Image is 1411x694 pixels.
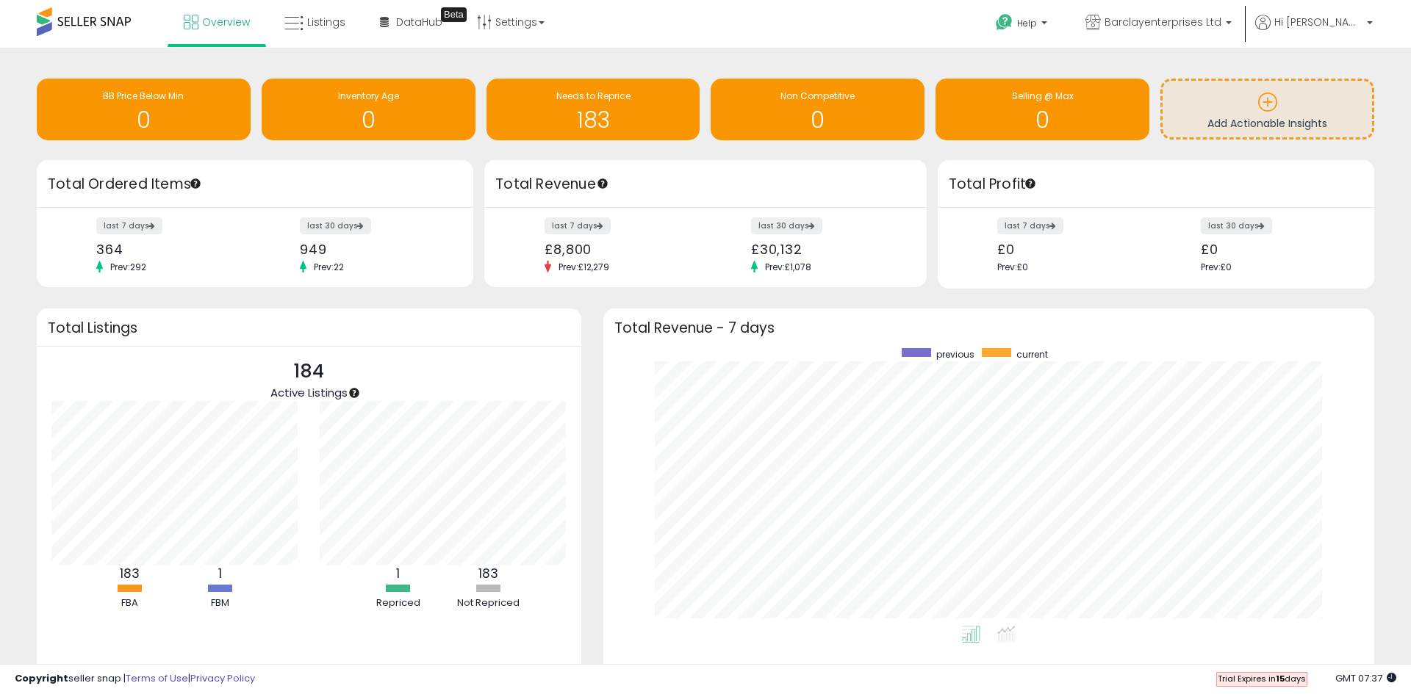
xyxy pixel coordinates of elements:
[270,385,348,400] span: Active Listings
[44,108,243,132] h1: 0
[1276,673,1285,684] b: 15
[949,174,1363,195] h3: Total Profit
[300,217,371,234] label: last 30 days
[758,261,819,273] span: Prev: £1,078
[984,2,1062,48] a: Help
[1255,15,1373,48] a: Hi [PERSON_NAME]
[269,108,468,132] h1: 0
[1024,177,1037,190] div: Tooltip anchor
[751,217,822,234] label: last 30 days
[190,671,255,685] a: Privacy Policy
[348,386,361,400] div: Tooltip anchor
[997,217,1063,234] label: last 7 days
[487,79,700,140] a: Needs to Reprice 183
[997,261,1028,273] span: Prev: £0
[354,596,442,610] div: Repriced
[103,90,184,102] span: BB Price Below Min
[338,90,399,102] span: Inventory Age
[1017,17,1037,29] span: Help
[614,322,1363,333] h3: Total Revenue - 7 days
[441,7,467,22] div: Tooltip anchor
[126,671,188,685] a: Terms of Use
[1163,81,1372,137] a: Add Actionable Insights
[997,242,1145,257] div: £0
[85,596,173,610] div: FBA
[445,596,533,610] div: Not Repriced
[995,13,1013,32] i: Get Help
[48,322,570,333] h3: Total Listings
[943,108,1142,132] h1: 0
[15,671,68,685] strong: Copyright
[307,15,345,29] span: Listings
[1016,348,1048,361] span: current
[718,108,917,132] h1: 0
[96,217,162,234] label: last 7 days
[596,177,609,190] div: Tooltip anchor
[189,177,202,190] div: Tooltip anchor
[1218,673,1306,684] span: Trial Expires in days
[202,15,250,29] span: Overview
[96,242,244,257] div: 364
[48,174,462,195] h3: Total Ordered Items
[1201,217,1272,234] label: last 30 days
[545,217,611,234] label: last 7 days
[1201,261,1232,273] span: Prev: £0
[1012,90,1074,102] span: Selling @ Max
[300,242,448,257] div: 949
[1274,15,1362,29] span: Hi [PERSON_NAME]
[478,565,498,582] b: 183
[262,79,475,140] a: Inventory Age 0
[556,90,631,102] span: Needs to Reprice
[780,90,855,102] span: Non Competitive
[103,261,154,273] span: Prev: 292
[176,596,264,610] div: FBM
[936,348,974,361] span: previous
[1207,116,1327,131] span: Add Actionable Insights
[711,79,924,140] a: Non Competitive 0
[37,79,251,140] a: BB Price Below Min 0
[551,261,617,273] span: Prev: £12,279
[15,672,255,686] div: seller snap | |
[1105,15,1221,29] span: Barclayenterprises Ltd
[270,358,348,386] p: 184
[120,565,140,582] b: 183
[494,108,693,132] h1: 183
[306,261,351,273] span: Prev: 22
[1201,242,1349,257] div: £0
[936,79,1149,140] a: Selling @ Max 0
[495,174,916,195] h3: Total Revenue
[545,242,694,257] div: £8,800
[396,15,442,29] span: DataHub
[396,565,400,582] b: 1
[1335,671,1396,685] span: 2025-09-11 07:37 GMT
[751,242,901,257] div: £30,132
[218,565,222,582] b: 1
